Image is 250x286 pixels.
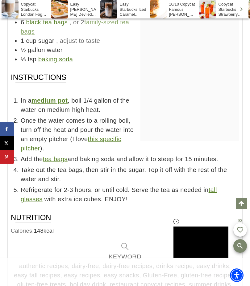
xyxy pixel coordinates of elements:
[38,37,54,44] span: sugar
[34,228,44,234] span: 148
[43,156,68,162] a: tea bags
[21,19,129,35] span: , or 2
[21,136,121,152] a: this specific pitcher
[21,165,239,184] span: Take out the tea bags, then stir in the sugar. Top it off with the rest of the water and stir.
[38,56,73,63] a: baking soda
[21,56,26,63] span: ⅛
[21,154,239,164] span: Add the and baking soda and allow it to steep for 15 minutes.
[21,116,239,153] span: Once the water comes to a rolling boil, turn off the heat and pour the water into an empty pitche...
[31,97,68,104] a: medium pot
[140,18,239,110] iframe: Advertisement
[44,228,54,234] span: kcal
[28,47,45,53] span: gallon
[21,37,24,44] span: 1
[47,47,63,53] span: water
[11,228,34,234] span: Calories:
[28,56,36,63] span: tsp
[11,72,66,92] span: Instructions
[21,19,129,35] a: family-sized tea bags
[21,185,239,204] span: Refrigerate for 2-3 hours, or until cold. Serve the tea as needed in with extra ice cubes. ENJOY!
[230,268,244,282] div: Accessibility Menu
[11,213,51,223] span: Nutrition
[26,37,36,44] span: cup
[173,227,228,258] iframe: Advertisement
[21,96,239,114] span: In a , boil 1/4 gallon of the water on medium-high heat.
[21,186,217,202] a: tall glasses
[21,47,26,53] span: ½
[12,252,238,261] span: Keyword
[13,258,237,286] iframe: Advertisement
[56,37,100,44] span: , adjust to taste
[236,198,247,209] a: Scroll to top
